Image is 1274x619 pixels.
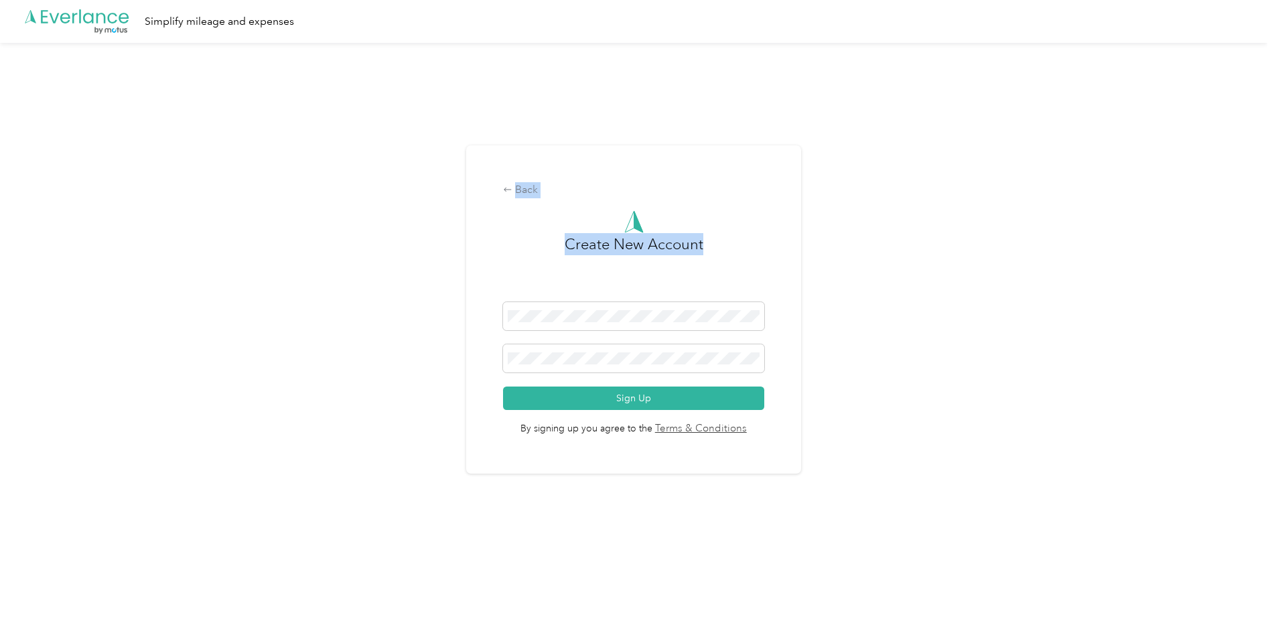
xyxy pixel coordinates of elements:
[503,387,764,410] button: Sign Up
[652,421,747,437] a: Terms & Conditions
[145,13,294,30] div: Simplify mileage and expenses
[565,233,703,302] h3: Create New Account
[503,410,764,437] span: By signing up you agree to the
[1199,544,1274,619] iframe: Everlance-gr Chat Button Frame
[503,182,764,198] div: Back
